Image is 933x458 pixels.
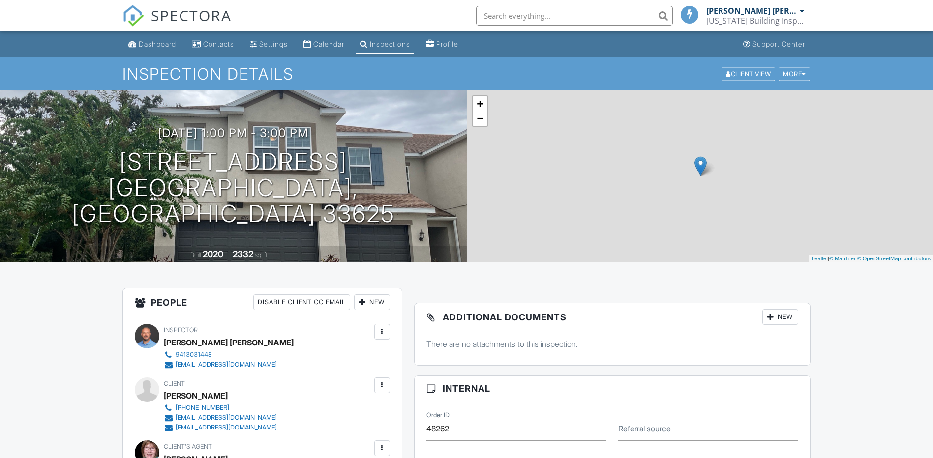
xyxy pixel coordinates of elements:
[203,40,234,48] div: Contacts
[139,40,176,48] div: Dashboard
[809,255,933,263] div: |
[246,35,292,54] a: Settings
[16,149,451,227] h1: [STREET_ADDRESS] [GEOGRAPHIC_DATA], [GEOGRAPHIC_DATA] 33625
[164,380,185,387] span: Client
[476,6,673,26] input: Search everything...
[233,249,253,259] div: 2332
[151,5,232,26] span: SPECTORA
[473,111,487,126] a: Zoom out
[188,35,238,54] a: Contacts
[164,335,294,350] div: [PERSON_NAME] [PERSON_NAME]
[259,40,288,48] div: Settings
[618,423,671,434] label: Referral source
[370,40,410,48] div: Inspections
[164,403,277,413] a: [PHONE_NUMBER]
[164,443,212,450] span: Client's Agent
[124,35,180,54] a: Dashboard
[255,251,269,258] span: sq. ft.
[857,256,931,261] a: © OpenStreetMap contributors
[203,249,223,259] div: 2020
[176,351,212,359] div: 9413031448
[426,339,799,349] p: There are no attachments to this inspection.
[422,35,462,54] a: Profile
[164,350,286,360] a: 9413031448
[721,70,778,77] a: Client View
[122,13,232,34] a: SPECTORA
[706,6,797,16] div: [PERSON_NAME] [PERSON_NAME]
[164,326,198,334] span: Inspector
[164,413,277,423] a: [EMAIL_ADDRESS][DOMAIN_NAME]
[176,424,277,431] div: [EMAIL_ADDRESS][DOMAIN_NAME]
[415,303,811,331] h3: Additional Documents
[176,361,277,369] div: [EMAIL_ADDRESS][DOMAIN_NAME]
[300,35,348,54] a: Calendar
[164,388,228,403] div: [PERSON_NAME]
[473,96,487,111] a: Zoom in
[253,294,350,310] div: Disable Client CC Email
[313,40,344,48] div: Calendar
[426,411,450,420] label: Order ID
[176,404,229,412] div: [PHONE_NUMBER]
[829,256,856,261] a: © MapTiler
[356,35,414,54] a: Inspections
[190,251,201,258] span: Built
[752,40,805,48] div: Support Center
[812,256,828,261] a: Leaflet
[762,309,798,325] div: New
[123,288,402,316] h3: People
[415,376,811,401] h3: Internal
[706,16,805,26] div: Florida Building Inspection Group
[722,67,775,81] div: Client View
[122,65,811,83] h1: Inspection Details
[779,67,810,81] div: More
[164,360,286,370] a: [EMAIL_ADDRESS][DOMAIN_NAME]
[739,35,809,54] a: Support Center
[158,126,308,140] h3: [DATE] 1:00 pm - 3:00 pm
[436,40,458,48] div: Profile
[122,5,144,27] img: The Best Home Inspection Software - Spectora
[164,423,277,432] a: [EMAIL_ADDRESS][DOMAIN_NAME]
[354,294,390,310] div: New
[176,414,277,422] div: [EMAIL_ADDRESS][DOMAIN_NAME]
